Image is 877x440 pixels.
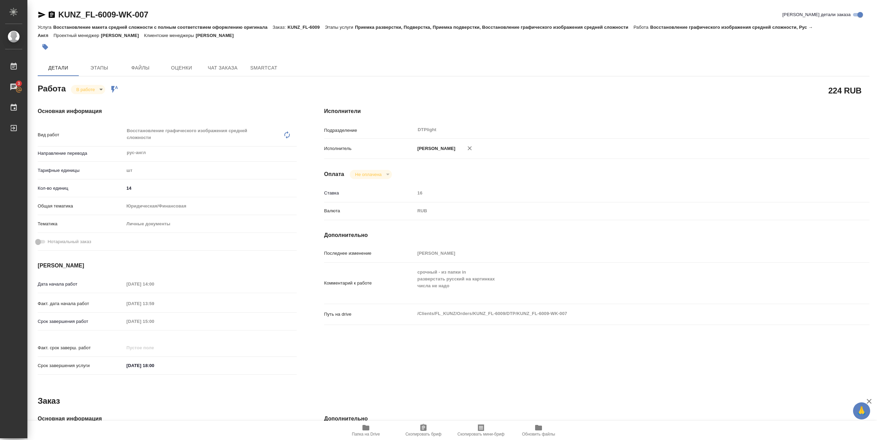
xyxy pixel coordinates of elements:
[124,183,297,193] input: ✎ Введи что-нибудь
[324,145,415,152] p: Исполнитель
[53,33,101,38] p: Проектный менеджер
[324,127,415,134] p: Подразделение
[325,25,355,30] p: Этапы услуги
[415,266,824,299] textarea: срочный - из папки in разверстать русский на картинках числа не надо
[38,281,124,288] p: Дата начала работ
[324,190,415,197] p: Ставка
[71,85,105,94] div: В работе
[124,200,297,212] div: Юридическая/Финансовая
[324,311,415,318] p: Путь на drive
[124,279,184,289] input: Пустое поле
[206,64,239,72] span: Чат заказа
[124,165,297,176] div: шт
[828,85,862,96] h2: 224 RUB
[83,64,116,72] span: Этапы
[415,205,824,217] div: RUB
[53,25,272,30] p: Восстановление макета средней сложности с полным соответствием оформлению оригинала
[38,167,124,174] p: Тарифные единицы
[324,250,415,257] p: Последнее изменение
[522,432,555,437] span: Обновить файлы
[124,64,157,72] span: Файлы
[38,39,53,54] button: Добавить тэг
[48,11,56,19] button: Скопировать ссылку
[74,87,97,92] button: В работе
[395,421,452,440] button: Скопировать бриф
[13,80,24,87] span: 3
[196,33,239,38] p: [PERSON_NAME]
[42,64,75,72] span: Детали
[38,395,60,406] h2: Заказ
[38,185,124,192] p: Кол-во единиц
[324,170,344,178] h4: Оплата
[124,299,184,309] input: Пустое поле
[101,33,144,38] p: [PERSON_NAME]
[415,188,824,198] input: Пустое поле
[853,402,870,419] button: 🙏
[48,238,91,245] span: Нотариальный заказ
[38,344,124,351] p: Факт. срок заверш. работ
[38,150,124,157] p: Направление перевода
[324,415,869,423] h4: Дополнительно
[510,421,567,440] button: Обновить файлы
[457,432,504,437] span: Скопировать мини-бриф
[782,11,851,18] span: [PERSON_NAME] детали заказа
[38,107,297,115] h4: Основная информация
[124,343,184,353] input: Пустое поле
[124,361,184,370] input: ✎ Введи что-нибудь
[287,25,325,30] p: KUNZ_FL-6009
[462,141,477,156] button: Удалить исполнителя
[58,10,148,19] a: KUNZ_FL-6009-WK-007
[38,362,124,369] p: Срок завершения услуги
[324,231,869,239] h4: Дополнительно
[405,432,441,437] span: Скопировать бриф
[38,262,297,270] h4: [PERSON_NAME]
[38,203,124,210] p: Общая тематика
[337,421,395,440] button: Папка на Drive
[633,25,650,30] p: Работа
[124,218,297,230] div: Личные документы
[353,172,384,177] button: Не оплачена
[352,432,380,437] span: Папка на Drive
[415,248,824,258] input: Пустое поле
[38,25,53,30] p: Услуга
[324,208,415,214] p: Валюта
[324,107,869,115] h4: Исполнители
[452,421,510,440] button: Скопировать мини-бриф
[38,11,46,19] button: Скопировать ссылку для ЯМессенджера
[350,170,392,179] div: В работе
[355,25,633,30] p: Приемка разверстки, Подверстка, Приемка подверстки, Восстановление графического изображения средн...
[124,316,184,326] input: Пустое поле
[2,78,26,96] a: 3
[415,308,824,319] textarea: /Clients/FL_KUNZ/Orders/KUNZ_FL-6009/DTP/KUNZ_FL-6009-WK-007
[38,415,297,423] h4: Основная информация
[38,300,124,307] p: Факт. дата начала работ
[38,318,124,325] p: Срок завершения работ
[38,221,124,227] p: Тематика
[165,64,198,72] span: Оценки
[144,33,196,38] p: Клиентские менеджеры
[856,404,867,418] span: 🙏
[38,82,66,94] h2: Работа
[273,25,287,30] p: Заказ:
[247,64,280,72] span: SmartCat
[38,131,124,138] p: Вид работ
[324,280,415,287] p: Комментарий к работе
[415,145,455,152] p: [PERSON_NAME]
